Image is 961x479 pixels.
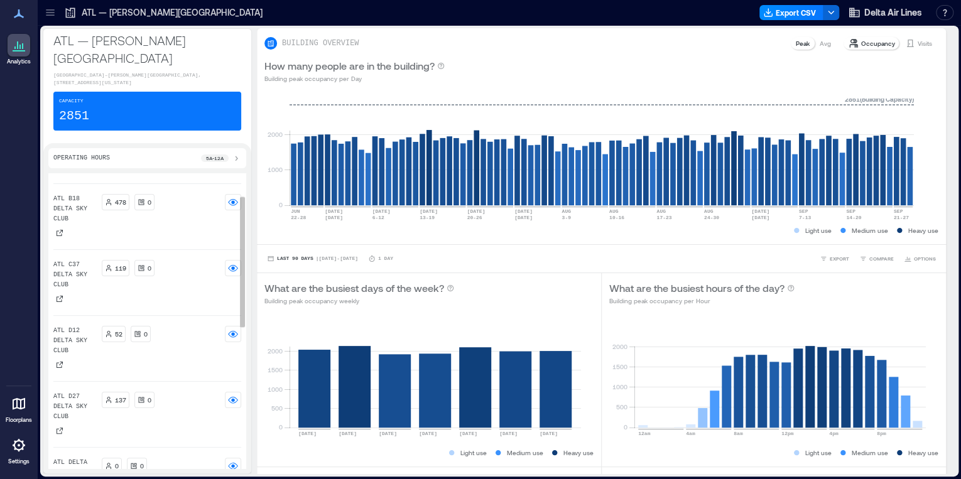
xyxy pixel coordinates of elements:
[609,296,795,306] p: Building peak occupancy per Hour
[562,208,571,214] text: AUG
[844,3,926,23] button: Delta Air Lines
[908,225,938,235] p: Heavy use
[609,281,785,296] p: What are the busiest hours of the day?
[291,215,306,220] text: 22-28
[264,296,454,306] p: Building peak occupancy weekly
[372,215,384,220] text: 6-12
[656,208,666,214] text: AUG
[638,431,650,436] text: 12am
[864,6,922,19] span: Delta Air Lines
[459,431,477,436] text: [DATE]
[857,252,896,265] button: COMPARE
[734,431,743,436] text: 8am
[53,392,97,422] p: ATL D27 Delta Sky Club
[805,448,832,458] p: Light use
[268,166,283,173] tspan: 1000
[291,208,300,214] text: JUN
[268,347,283,354] tspan: 2000
[325,215,343,220] text: [DATE]
[148,263,151,273] p: 0
[3,30,35,69] a: Analytics
[53,72,241,87] p: [GEOGRAPHIC_DATA]–[PERSON_NAME][GEOGRAPHIC_DATA], [STREET_ADDRESS][US_STATE]
[148,197,151,207] p: 0
[562,215,571,220] text: 3-9
[279,201,283,208] tspan: 0
[540,431,558,436] text: [DATE]
[616,403,627,411] tspan: 500
[53,153,110,163] p: Operating Hours
[144,329,148,339] p: 0
[148,395,151,405] p: 0
[861,38,895,48] p: Occupancy
[918,38,932,48] p: Visits
[4,430,34,469] a: Settings
[914,255,936,262] span: OPTIONS
[460,448,487,458] p: Light use
[7,58,31,65] p: Analytics
[268,385,283,392] tspan: 1000
[894,208,903,214] text: SEP
[846,208,855,214] text: SEP
[8,458,30,465] p: Settings
[53,31,241,67] p: ATL — [PERSON_NAME][GEOGRAPHIC_DATA]
[514,208,533,214] text: [DATE]
[378,255,393,262] p: 1 Day
[419,431,437,436] text: [DATE]
[609,215,624,220] text: 10-16
[115,329,122,339] p: 52
[656,215,671,220] text: 17-23
[686,431,695,436] text: 4am
[852,225,888,235] p: Medium use
[467,208,485,214] text: [DATE]
[796,38,810,48] p: Peak
[115,197,126,207] p: 478
[264,252,361,265] button: Last 90 Days |[DATE]-[DATE]
[829,431,839,436] text: 4pm
[420,208,438,214] text: [DATE]
[115,461,119,471] p: 0
[877,431,886,436] text: 8pm
[140,461,144,471] p: 0
[563,448,594,458] p: Heavy use
[751,208,769,214] text: [DATE]
[612,343,627,350] tspan: 2000
[869,255,894,262] span: COMPARE
[53,326,97,356] p: ATL D12 Delta Sky Club
[894,215,909,220] text: 21-27
[53,260,97,290] p: ATL C37 Delta Sky Club
[264,58,435,73] p: How many people are in the building?
[279,423,283,431] tspan: 0
[908,448,938,458] p: Heavy use
[264,281,444,296] p: What are the busiest days of the week?
[805,225,832,235] p: Light use
[82,6,263,19] p: ATL — [PERSON_NAME][GEOGRAPHIC_DATA]
[379,431,397,436] text: [DATE]
[901,252,938,265] button: OPTIONS
[115,395,126,405] p: 137
[612,363,627,370] tspan: 1500
[624,423,627,431] tspan: 0
[420,215,435,220] text: 13-19
[271,404,283,412] tspan: 500
[781,431,793,436] text: 12pm
[268,366,283,374] tspan: 1500
[846,215,861,220] text: 14-20
[339,431,357,436] text: [DATE]
[6,416,32,424] p: Floorplans
[507,448,543,458] p: Medium use
[852,448,888,458] p: Medium use
[325,208,343,214] text: [DATE]
[609,208,619,214] text: AUG
[298,431,317,436] text: [DATE]
[759,5,823,20] button: Export CSV
[53,194,97,224] p: ATL B18 Delta Sky Club
[268,131,283,138] tspan: 2000
[59,97,83,105] p: Capacity
[799,208,808,214] text: SEP
[59,107,89,125] p: 2851
[820,38,831,48] p: Avg
[817,252,852,265] button: EXPORT
[499,431,518,436] text: [DATE]
[467,215,482,220] text: 20-26
[2,389,36,428] a: Floorplans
